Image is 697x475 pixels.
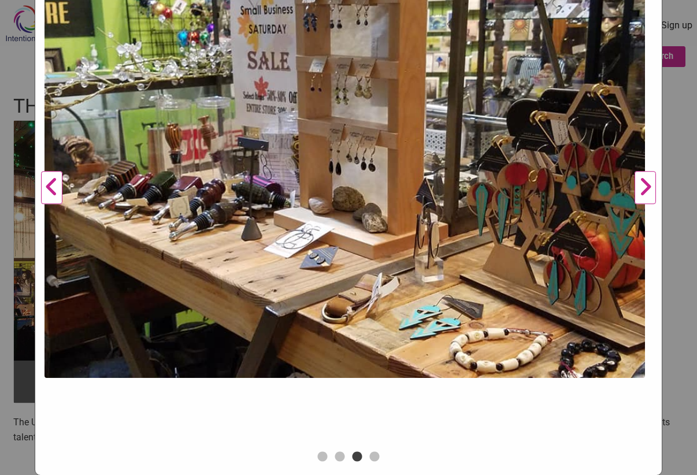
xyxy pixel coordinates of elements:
button: 1 [317,451,328,463]
button: 2 [334,451,346,463]
button: 4 [369,451,380,463]
button: 3 [351,451,363,463]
